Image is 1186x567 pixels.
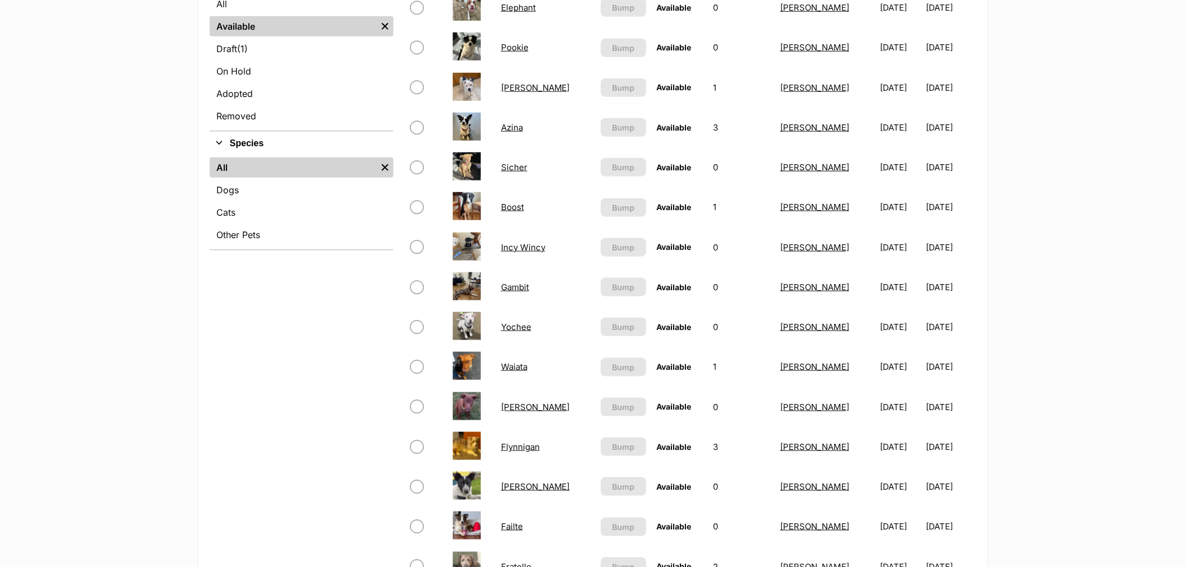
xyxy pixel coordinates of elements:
div: Species [210,155,393,249]
a: [PERSON_NAME] [780,242,849,253]
button: Bump [601,518,646,536]
a: Waiata [501,361,527,372]
a: Adopted [210,83,393,104]
span: Available [656,522,691,531]
span: Bump [613,401,635,413]
a: [PERSON_NAME] [780,162,849,173]
td: [DATE] [876,148,925,187]
span: Available [656,123,691,132]
a: [PERSON_NAME] [780,282,849,292]
td: 0 [708,28,775,67]
a: [PERSON_NAME] [501,481,570,492]
a: [PERSON_NAME] [780,402,849,412]
button: Bump [601,238,646,257]
span: Available [656,3,691,12]
a: Removed [210,106,393,126]
td: [DATE] [926,347,975,386]
a: On Hold [210,61,393,81]
td: 1 [708,347,775,386]
a: [PERSON_NAME] [780,481,849,492]
button: Bump [601,198,646,217]
td: [DATE] [926,148,975,187]
td: [DATE] [876,28,925,67]
td: [DATE] [876,188,925,226]
button: Species [210,136,393,151]
td: 0 [708,388,775,426]
a: Incy Wincy [501,242,545,253]
a: [PERSON_NAME] [780,521,849,532]
td: [DATE] [926,427,975,466]
span: Available [656,322,691,332]
td: [DATE] [926,308,975,346]
span: Available [656,482,691,491]
button: Bump [601,118,646,137]
a: Cats [210,202,393,222]
td: [DATE] [876,268,925,306]
span: Bump [613,82,635,94]
td: [DATE] [926,188,975,226]
a: Other Pets [210,225,393,245]
span: Available [656,282,691,292]
a: Remove filter [377,16,393,36]
span: Bump [613,241,635,253]
button: Bump [601,358,646,377]
span: Bump [613,481,635,492]
td: [DATE] [876,427,925,466]
td: [DATE] [926,507,975,546]
td: 3 [708,427,775,466]
td: [DATE] [876,467,925,506]
a: Azina [501,122,523,133]
span: Available [656,402,691,411]
button: Bump [601,318,646,336]
a: [PERSON_NAME] [780,322,849,332]
a: [PERSON_NAME] [780,441,849,452]
a: Available [210,16,377,36]
td: [DATE] [876,68,925,107]
td: 0 [708,148,775,187]
td: [DATE] [876,388,925,426]
span: Available [656,362,691,371]
button: Bump [601,398,646,416]
td: 0 [708,467,775,506]
a: Draft [210,39,393,59]
td: [DATE] [876,507,925,546]
span: Bump [613,321,635,333]
button: Bump [601,39,646,57]
td: [DATE] [876,308,925,346]
a: Dogs [210,180,393,200]
span: Bump [613,281,635,293]
a: Flynnigan [501,441,540,452]
a: [PERSON_NAME] [780,202,849,212]
td: [DATE] [926,28,975,67]
td: [DATE] [926,68,975,107]
td: [DATE] [926,467,975,506]
span: Available [656,43,691,52]
button: Bump [601,278,646,296]
a: [PERSON_NAME] [780,361,849,372]
a: Yochee [501,322,531,332]
span: Available [656,242,691,252]
span: Available [656,202,691,212]
span: Bump [613,122,635,133]
a: [PERSON_NAME] [780,122,849,133]
span: Available [656,82,691,92]
a: [PERSON_NAME] [501,402,570,412]
td: 0 [708,268,775,306]
td: 1 [708,188,775,226]
td: 1 [708,68,775,107]
td: [DATE] [876,108,925,147]
span: Available [656,442,691,452]
a: Remove filter [377,157,393,178]
td: 0 [708,308,775,346]
button: Bump [601,438,646,456]
span: Available [656,162,691,172]
a: Sicher [501,162,527,173]
a: [PERSON_NAME] [780,2,849,13]
button: Bump [601,158,646,176]
span: Bump [613,521,635,533]
td: 0 [708,228,775,267]
td: [DATE] [926,108,975,147]
a: Gambit [501,282,529,292]
a: [PERSON_NAME] [501,82,570,93]
a: [PERSON_NAME] [780,42,849,53]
